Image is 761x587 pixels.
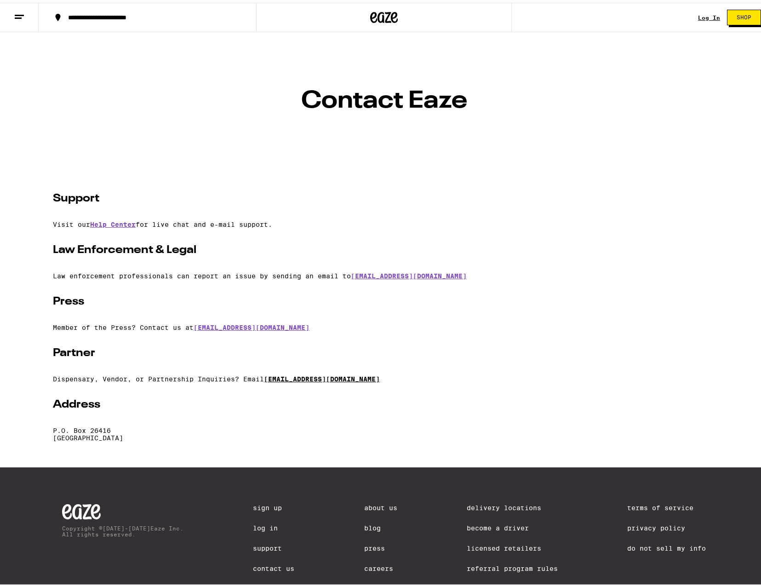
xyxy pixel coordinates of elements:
[53,218,715,225] p: Visit our for live chat and e-mail support.
[467,522,558,529] a: Become a Driver
[6,6,66,14] span: Hi. Need any help?
[53,321,715,328] p: Member of the Press? Contact us at
[253,501,294,509] a: Sign Up
[467,542,558,549] a: Licensed Retailers
[53,292,715,306] h2: Press
[264,373,380,380] a: [EMAIL_ADDRESS][DOMAIN_NAME]
[698,12,720,18] a: Log In
[53,270,715,277] p: Law enforcement professionals can report an issue by sending an email to
[194,321,309,328] a: [EMAIL_ADDRESS][DOMAIN_NAME]
[62,523,183,535] p: Copyright © [DATE]-[DATE] Eaze Inc. All rights reserved.
[53,395,715,409] h2: Address
[364,562,397,570] a: Careers
[627,522,706,529] a: Privacy Policy
[253,522,294,529] a: Log In
[53,343,715,358] h2: Partner
[53,373,715,380] p: Dispensary, Vendor, or Partnership Inquiries? Email
[627,542,706,549] a: Do Not Sell My Info
[53,424,715,439] p: P.O. Box 26416 [GEOGRAPHIC_DATA]
[364,542,397,549] a: Press
[90,218,136,225] a: Help Center
[53,189,715,203] h2: Support
[467,501,558,509] a: Delivery Locations
[351,270,467,277] a: [EMAIL_ADDRESS][DOMAIN_NAME]
[53,86,715,110] h1: Contact Eaze
[253,542,294,549] a: Support
[467,562,558,570] a: Referral Program Rules
[627,501,706,509] a: Terms of Service
[737,12,751,17] span: Shop
[53,240,715,255] h2: Law Enforcement & Legal
[364,522,397,529] a: Blog
[253,562,294,570] a: Contact Us
[364,501,397,509] a: About Us
[727,7,761,23] button: Shop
